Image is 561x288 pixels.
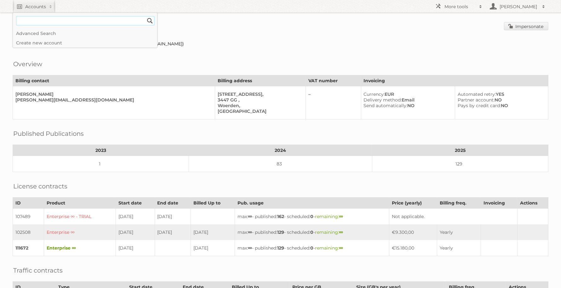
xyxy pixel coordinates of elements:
h2: Overview [13,59,42,69]
td: 129 [372,156,548,172]
a: Advanced Search [13,29,157,38]
td: 102508 [13,224,44,240]
div: EUR [364,91,450,97]
th: VAT number [306,75,361,86]
strong: 0 [310,214,313,219]
td: Not applicable. [389,209,518,225]
td: max: - published: - scheduled: - [235,209,389,225]
div: NO [458,103,543,108]
a: Create new account [13,38,157,48]
div: [STREET_ADDRESS], [218,91,301,97]
td: Yearly [437,240,481,256]
div: [PERSON_NAME] [15,91,210,97]
h2: Traffic contracts [13,266,63,275]
th: Billing freq. [437,198,481,209]
span: remaining: [315,245,343,251]
td: [DATE] [155,224,191,240]
strong: ∞ [339,229,343,235]
div: Woerden, [218,103,301,108]
td: [DATE] [155,209,191,225]
div: NO [364,103,450,108]
td: [DATE] [191,240,235,256]
td: €9.300,00 [389,224,437,240]
input: Search [145,16,155,26]
strong: ∞ [339,214,343,219]
td: [DATE] [116,209,155,225]
th: Billed Up to [191,198,235,209]
h1: Account 87345: Intratuin [13,22,548,32]
h2: License contracts [13,181,67,191]
h2: Accounts [25,3,46,10]
td: Enterprise ∞ [44,240,116,256]
td: Enterprise ∞ [44,224,116,240]
div: [GEOGRAPHIC_DATA] [218,108,301,114]
td: max: - published: - scheduled: - [235,240,389,256]
h2: [PERSON_NAME] [498,3,539,10]
strong: ∞ [248,229,252,235]
span: Partner account: [458,97,495,103]
th: Billing address [215,75,306,86]
td: Enterprise ∞ - TRIAL [44,209,116,225]
th: Start date [116,198,155,209]
div: NO [458,97,543,103]
span: Automated retry: [458,91,496,97]
th: Invoicing [361,75,548,86]
span: Currency: [364,91,385,97]
td: Yearly [437,224,481,240]
th: Pub. usage [235,198,389,209]
td: 1 [13,156,189,172]
span: remaining: [315,214,343,219]
th: Billing contact [13,75,215,86]
strong: 129 [277,245,284,251]
a: Impersonate [504,22,548,30]
td: – [306,86,361,119]
strong: 0 [310,229,313,235]
div: YES [458,91,543,97]
th: 2024 [189,145,372,156]
th: ID [13,198,44,209]
span: Send automatically: [364,103,408,108]
div: Email [364,97,450,103]
strong: 0 [310,245,313,251]
th: 2023 [13,145,189,156]
strong: 129 [277,229,284,235]
strong: ∞ [248,245,252,251]
th: Actions [517,198,548,209]
div: 3447 GG , [218,97,301,103]
td: [DATE] [116,240,155,256]
strong: 162 [277,214,284,219]
td: [DATE] [116,224,155,240]
div: [PERSON_NAME][EMAIL_ADDRESS][DOMAIN_NAME] [15,97,210,103]
td: 83 [189,156,372,172]
th: 2025 [372,145,548,156]
th: Invoicing [481,198,518,209]
td: 107489 [13,209,44,225]
td: [DATE] [191,224,235,240]
div: Migrated from WP in [DATE], billing started in [DATE] ([URL][DOMAIN_NAME]) [13,41,548,47]
td: max: - published: - scheduled: - [235,224,389,240]
strong: ∞ [248,214,252,219]
h2: More tools [444,3,476,10]
span: remaining: [315,229,343,235]
td: €15.180,00 [389,240,437,256]
span: Delivery method: [364,97,402,103]
th: Price (yearly) [389,198,437,209]
td: 111672 [13,240,44,256]
th: Product [44,198,116,209]
h2: Published Publications [13,129,84,138]
strong: ∞ [339,245,343,251]
span: Pays by credit card: [458,103,501,108]
th: End date [155,198,191,209]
